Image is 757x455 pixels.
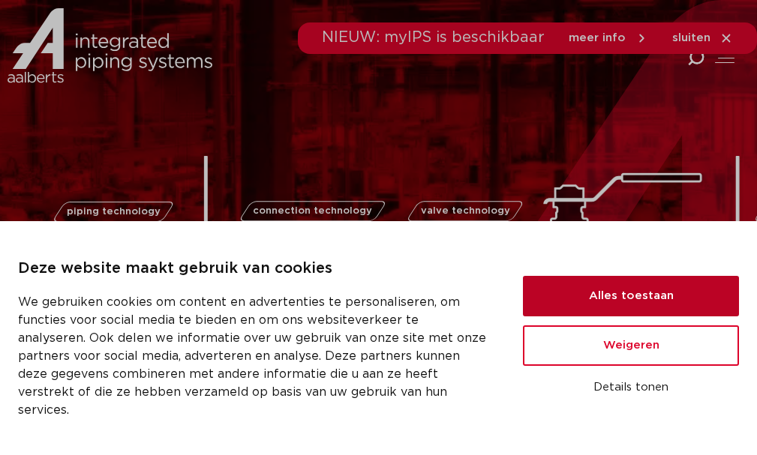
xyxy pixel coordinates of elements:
[322,30,545,45] span: NIEUW: myIPS is beschikbaar
[569,31,648,45] a: meer info
[420,206,509,216] span: valve technology
[523,325,739,366] button: Weigeren
[672,32,710,43] span: sluiten
[18,257,487,281] p: Deze website maakt gebruik van cookies
[18,293,487,419] p: We gebruiken cookies om content en advertenties te personaliseren, om functies voor social media ...
[523,375,739,400] button: Details tonen
[569,32,626,43] span: meer info
[254,206,373,216] span: connection technology
[66,207,160,217] span: piping technology
[523,276,739,316] button: Alles toestaan
[672,31,733,45] a: sluiten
